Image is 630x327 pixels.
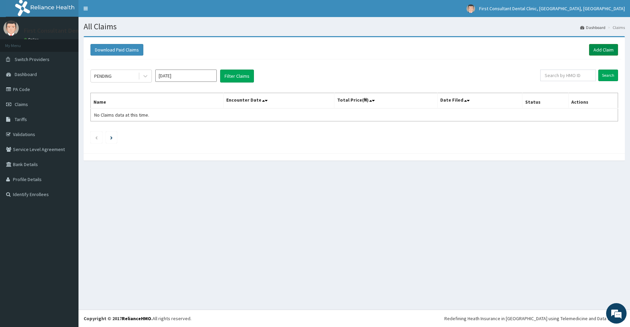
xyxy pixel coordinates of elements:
[467,4,475,13] img: User Image
[15,116,27,122] span: Tariffs
[444,315,625,322] div: Redefining Heath Insurance in [GEOGRAPHIC_DATA] using Telemedicine and Data Science!
[94,112,149,118] span: No Claims data at this time.
[15,101,28,107] span: Claims
[78,310,630,327] footer: All rights reserved.
[110,134,113,140] a: Next page
[15,56,49,62] span: Switch Providers
[220,70,254,83] button: Filter Claims
[540,70,596,81] input: Search by HMO ID
[122,315,151,322] a: RelianceHMO
[155,70,217,82] input: Select Month and Year
[598,70,618,81] input: Search
[606,25,625,30] li: Claims
[334,93,437,109] th: Total Price(₦)
[91,93,224,109] th: Name
[24,28,221,34] p: First Consultant Dental Clinic, [GEOGRAPHIC_DATA], [GEOGRAPHIC_DATA]
[3,20,19,36] img: User Image
[24,37,40,42] a: Online
[15,71,37,77] span: Dashboard
[437,93,522,109] th: Date Filed
[589,44,618,56] a: Add Claim
[95,134,98,140] a: Previous page
[224,93,334,109] th: Encounter Date
[568,93,618,109] th: Actions
[479,5,625,12] span: First Consultant Dental Clinic, [GEOGRAPHIC_DATA], [GEOGRAPHIC_DATA]
[90,44,143,56] button: Download Paid Claims
[522,93,568,109] th: Status
[84,315,153,322] strong: Copyright © 2017 .
[94,73,112,79] div: PENDING
[580,25,605,30] a: Dashboard
[84,22,625,31] h1: All Claims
